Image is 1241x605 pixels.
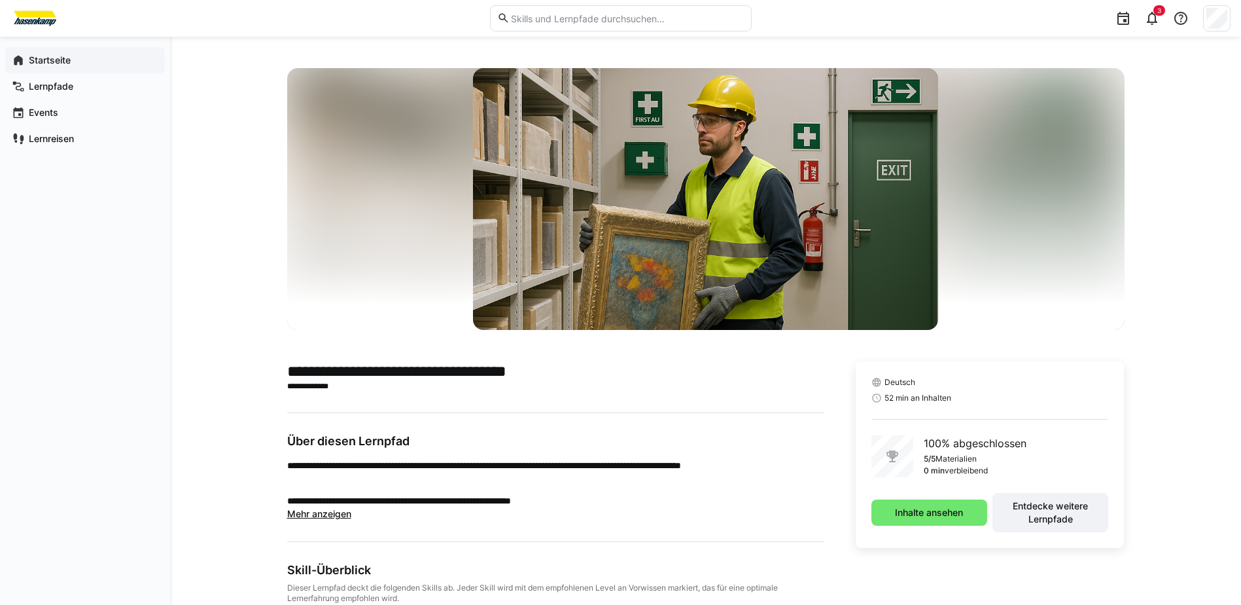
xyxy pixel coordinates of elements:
span: Inhalte ansehen [893,506,965,519]
p: 5/5 [924,454,935,464]
p: 0 min [924,466,945,476]
p: 100% abgeschlossen [924,435,1026,451]
span: 52 min an Inhalten [884,393,951,403]
input: Skills und Lernpfade durchsuchen… [510,12,744,24]
span: 3 [1157,7,1161,14]
button: Inhalte ansehen [871,500,987,526]
div: Dieser Lernpfad deckt die folgenden Skills ab. Jeder Skill wird mit dem empfohlenen Level an Vorw... [287,583,824,604]
button: Entdecke weitere Lernpfade [992,493,1108,532]
span: Entdecke weitere Lernpfade [999,500,1102,526]
h3: Über diesen Lernpfad [287,434,824,449]
p: verbleibend [945,466,988,476]
div: Skill-Überblick [287,563,824,577]
span: Mehr anzeigen [287,508,351,519]
span: Deutsch [884,377,915,388]
p: Materialien [935,454,977,464]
